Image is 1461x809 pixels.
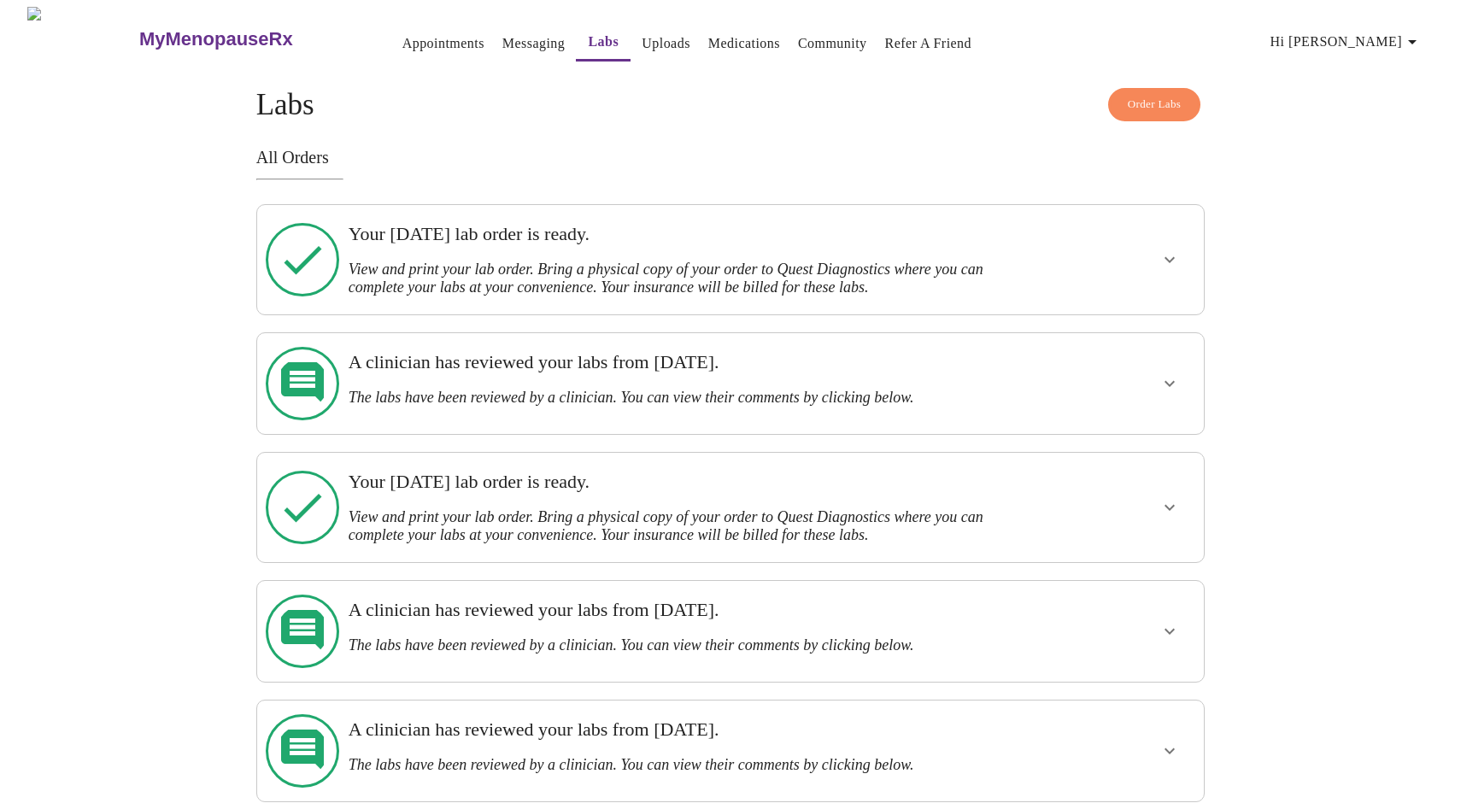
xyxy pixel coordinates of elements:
h3: A clinician has reviewed your labs from [DATE]. [349,351,1021,373]
a: Medications [708,32,780,56]
h3: Your [DATE] lab order is ready. [349,223,1021,245]
button: show more [1149,239,1190,280]
h3: The labs have been reviewed by a clinician. You can view their comments by clicking below. [349,636,1021,654]
button: Community [791,26,874,61]
button: Order Labs [1108,88,1201,121]
button: Appointments [396,26,491,61]
span: Order Labs [1128,95,1182,114]
span: Hi [PERSON_NAME] [1270,30,1423,54]
h3: View and print your lab order. Bring a physical copy of your order to Quest Diagnostics where you... [349,261,1021,296]
button: show more [1149,611,1190,652]
h3: The labs have been reviewed by a clinician. You can view their comments by clicking below. [349,389,1021,407]
button: Medications [701,26,787,61]
button: show more [1149,363,1190,404]
h3: The labs have been reviewed by a clinician. You can view their comments by clicking below. [349,756,1021,774]
h3: Your [DATE] lab order is ready. [349,471,1021,493]
h3: MyMenopauseRx [139,28,293,50]
a: Labs [588,30,619,54]
h3: A clinician has reviewed your labs from [DATE]. [349,599,1021,621]
h3: All Orders [256,148,1206,167]
button: show more [1149,730,1190,771]
a: Messaging [502,32,565,56]
h3: View and print your lab order. Bring a physical copy of your order to Quest Diagnostics where you... [349,508,1021,544]
a: Community [798,32,867,56]
a: Appointments [402,32,484,56]
a: Refer a Friend [885,32,972,56]
h4: Labs [256,88,1206,122]
button: show more [1149,487,1190,528]
h3: A clinician has reviewed your labs from [DATE]. [349,718,1021,741]
button: Messaging [496,26,572,61]
a: MyMenopauseRx [137,9,361,69]
button: Uploads [635,26,697,61]
a: Uploads [642,32,690,56]
img: MyMenopauseRx Logo [27,7,137,71]
button: Hi [PERSON_NAME] [1264,25,1429,59]
button: Refer a Friend [878,26,979,61]
button: Labs [576,25,631,62]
